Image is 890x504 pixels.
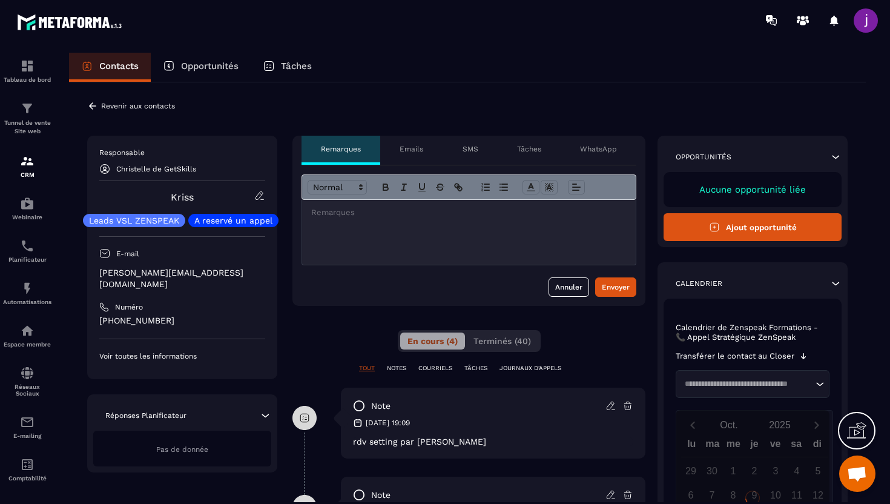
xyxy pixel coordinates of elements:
p: rdv setting par [PERSON_NAME] [353,437,633,446]
a: formationformationTableau de bord [3,50,51,92]
p: E-mailing [3,433,51,439]
p: Webinaire [3,214,51,220]
p: [PERSON_NAME][EMAIL_ADDRESS][DOMAIN_NAME] [99,267,265,290]
p: Revenir aux contacts [101,102,175,110]
img: formation [20,101,35,116]
p: Comptabilité [3,475,51,482]
p: Leads VSL ZENSPEAK [89,216,179,225]
p: Emails [400,144,423,154]
span: En cours (4) [407,336,458,346]
p: Tableau de bord [3,76,51,83]
p: Voir toutes les informations [99,351,265,361]
img: formation [20,59,35,73]
p: Planificateur [3,256,51,263]
div: Ouvrir le chat [839,456,875,492]
p: Remarques [321,144,361,154]
a: formationformationCRM [3,145,51,187]
button: En cours (4) [400,333,465,350]
div: Search for option [676,370,829,398]
img: automations [20,323,35,338]
a: automationsautomationsAutomatisations [3,272,51,314]
a: Opportunités [151,53,251,82]
a: accountantaccountantComptabilité [3,448,51,491]
img: formation [20,154,35,168]
p: Numéro [115,302,143,312]
a: schedulerschedulerPlanificateur [3,230,51,272]
p: CRM [3,171,51,178]
img: accountant [20,457,35,472]
a: Kriss [171,191,194,203]
div: Envoyer [602,281,630,293]
p: E-mail [116,249,139,259]
img: social-network [20,366,35,380]
p: Tâches [517,144,541,154]
p: Opportunités [181,61,239,71]
img: logo [17,11,126,33]
p: Aucune opportunité liée [676,184,829,195]
img: email [20,415,35,429]
p: [PHONE_NUMBER] [99,315,265,327]
span: Terminés (40) [473,336,531,346]
p: Tunnel de vente Site web [3,119,51,136]
span: Pas de donnée [156,445,208,454]
p: [DATE] 19:09 [366,418,410,428]
button: Annuler [549,277,589,297]
a: emailemailE-mailing [3,406,51,448]
button: Ajout opportunité [664,213,842,241]
p: A reservé un appel [194,216,272,225]
p: NOTES [387,364,406,373]
img: automations [20,196,35,211]
img: automations [20,281,35,296]
button: Terminés (40) [466,333,538,350]
p: WhatsApp [580,144,617,154]
a: formationformationTunnel de vente Site web [3,92,51,145]
p: TÂCHES [464,364,487,373]
p: Contacts [99,61,139,71]
p: Réseaux Sociaux [3,383,51,397]
img: scheduler [20,239,35,253]
a: social-networksocial-networkRéseaux Sociaux [3,357,51,406]
p: Christelle de GetSkills [116,165,196,173]
p: Calendrier [676,279,722,288]
a: automationsautomationsEspace membre [3,314,51,357]
p: Espace membre [3,341,51,348]
a: Tâches [251,53,324,82]
p: Tâches [281,61,312,71]
p: note [371,400,391,412]
a: Contacts [69,53,151,82]
p: Automatisations [3,299,51,305]
p: Réponses Planificateur [105,411,186,420]
p: Opportunités [676,152,731,162]
p: Calendrier de Zenspeak Formations - 📞 Appel Stratégique ZenSpeak [676,323,829,342]
p: Transférer le contact au Closer [676,351,794,361]
input: Search for option [681,378,813,390]
p: COURRIELS [418,364,452,373]
a: automationsautomationsWebinaire [3,187,51,230]
button: Envoyer [595,277,636,297]
p: SMS [463,144,478,154]
p: TOUT [359,364,375,373]
p: Responsable [99,148,265,157]
p: note [371,489,391,501]
p: JOURNAUX D'APPELS [499,364,561,373]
